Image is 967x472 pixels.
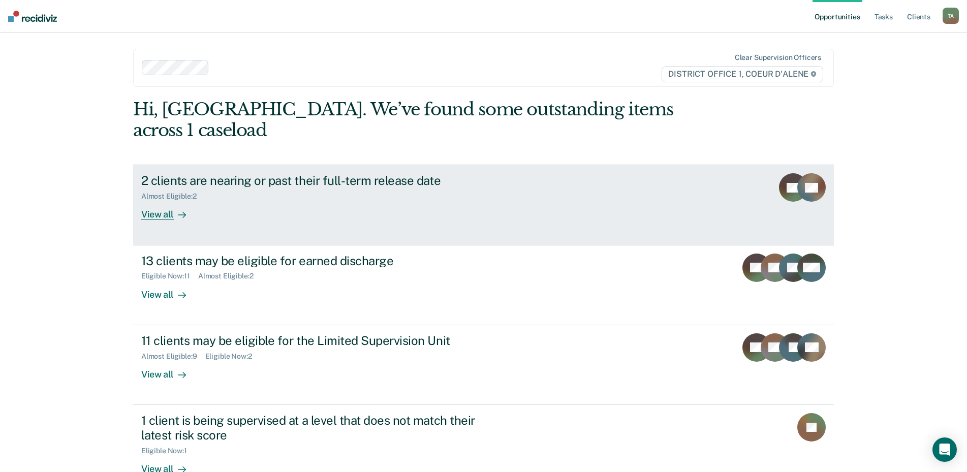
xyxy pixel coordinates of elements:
div: 1 client is being supervised at a level that does not match their latest risk score [141,413,498,443]
img: Recidiviz [8,11,57,22]
button: TA [943,8,959,24]
div: Open Intercom Messenger [932,437,957,462]
span: DISTRICT OFFICE 1, COEUR D'ALENE [662,66,823,82]
div: Almost Eligible : 9 [141,352,205,361]
div: View all [141,201,198,221]
a: 2 clients are nearing or past their full-term release dateAlmost Eligible:2View all [133,165,834,245]
div: T A [943,8,959,24]
div: Clear supervision officers [735,53,821,62]
div: Almost Eligible : 2 [198,272,262,280]
div: Almost Eligible : 2 [141,192,205,201]
div: Eligible Now : 2 [205,352,260,361]
div: Hi, [GEOGRAPHIC_DATA]. We’ve found some outstanding items across 1 caseload [133,99,694,141]
div: 2 clients are nearing or past their full-term release date [141,173,498,188]
a: 13 clients may be eligible for earned dischargeEligible Now:11Almost Eligible:2View all [133,245,834,325]
div: Eligible Now : 1 [141,447,195,455]
div: Eligible Now : 11 [141,272,198,280]
div: 11 clients may be eligible for the Limited Supervision Unit [141,333,498,348]
div: View all [141,360,198,380]
a: 11 clients may be eligible for the Limited Supervision UnitAlmost Eligible:9Eligible Now:2View all [133,325,834,405]
div: 13 clients may be eligible for earned discharge [141,254,498,268]
div: View all [141,280,198,300]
